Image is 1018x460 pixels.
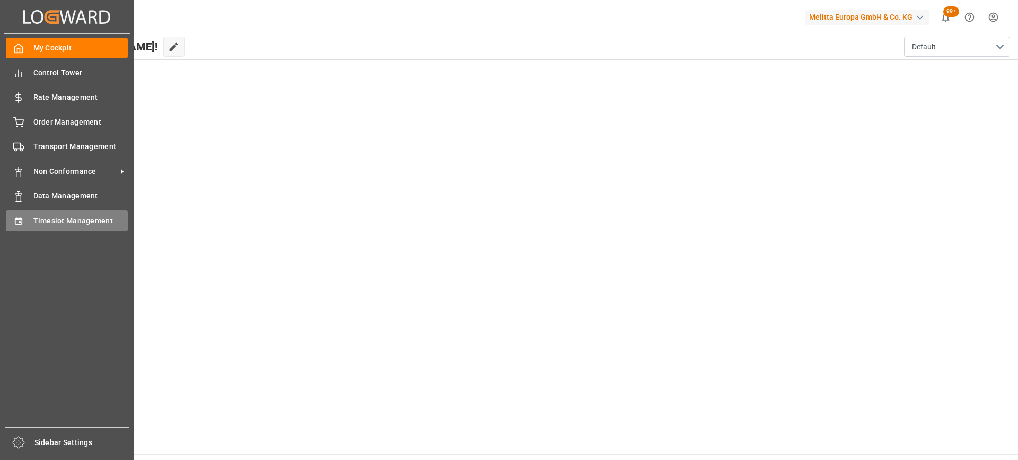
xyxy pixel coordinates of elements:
span: Transport Management [33,141,128,152]
a: Rate Management [6,87,128,108]
a: Order Management [6,111,128,132]
a: Control Tower [6,62,128,83]
button: Melitta Europa GmbH & Co. KG [805,7,934,27]
span: Control Tower [33,67,128,79]
button: Help Center [958,5,981,29]
a: My Cockpit [6,38,128,58]
span: Data Management [33,190,128,202]
span: Rate Management [33,92,128,103]
div: Melitta Europa GmbH & Co. KG [805,10,929,25]
span: My Cockpit [33,42,128,54]
span: Non Conformance [33,166,117,177]
span: Sidebar Settings [34,437,129,448]
span: 99+ [943,6,959,17]
a: Data Management [6,186,128,206]
button: show 100 new notifications [934,5,958,29]
a: Transport Management [6,136,128,157]
a: Timeslot Management [6,210,128,231]
span: Order Management [33,117,128,128]
span: Default [912,41,936,53]
span: Hello [PERSON_NAME]! [44,37,158,57]
button: open menu [904,37,1010,57]
span: Timeslot Management [33,215,128,227]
